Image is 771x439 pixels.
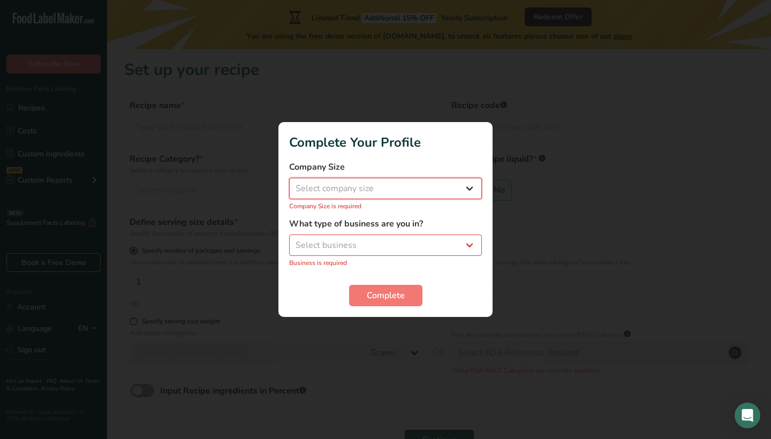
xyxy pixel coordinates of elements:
[289,133,482,152] h1: Complete Your Profile
[367,289,405,302] span: Complete
[289,161,482,173] label: Company Size
[349,285,422,306] button: Complete
[289,201,482,211] p: Company Size is required
[289,258,482,268] p: Business is required
[735,403,760,428] div: Open Intercom Messenger
[289,217,482,230] label: What type of business are you in?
